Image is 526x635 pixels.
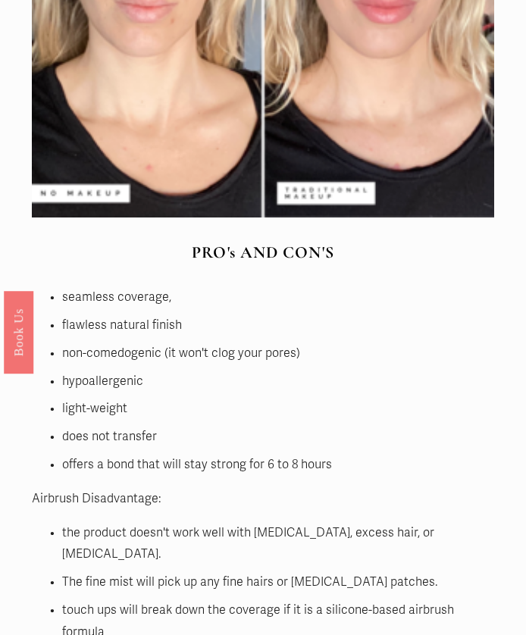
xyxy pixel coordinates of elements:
[62,522,495,566] p: the product doesn't work well with [MEDICAL_DATA], excess hair, or [MEDICAL_DATA].
[62,343,495,364] p: non-comedogenic (it won't clog your pores)
[62,314,495,336] p: flawless natural finish
[62,371,495,393] p: hypoallergenic
[62,571,495,593] p: The fine mist will pick up any fine hairs or [MEDICAL_DATA] patches.
[62,426,495,448] p: does not transfer
[62,398,495,420] p: light-weight
[4,291,33,374] a: Book Us
[32,488,495,510] p: Airbrush Disadvantage:
[192,242,333,262] strong: PRO's AND CON'S
[62,286,495,308] p: seamless coverage,
[62,454,495,476] p: offers a bond that will stay strong for 6 to 8 hours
